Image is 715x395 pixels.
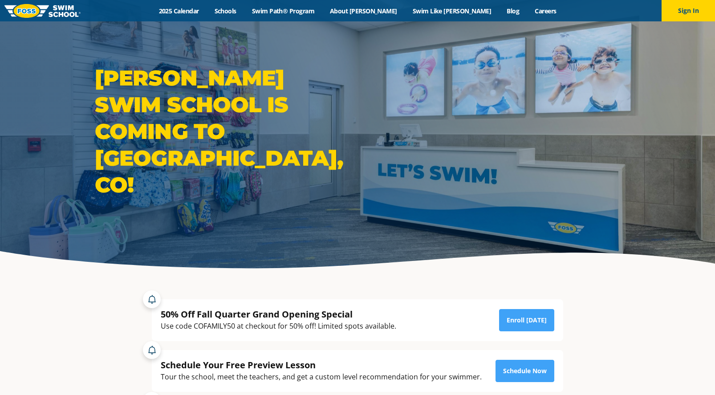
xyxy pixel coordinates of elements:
[244,7,322,15] a: Swim Path® Program
[527,7,564,15] a: Careers
[499,7,527,15] a: Blog
[95,65,353,198] h1: [PERSON_NAME] Swim School is coming to [GEOGRAPHIC_DATA], CO!
[322,7,405,15] a: About [PERSON_NAME]
[4,4,81,18] img: FOSS Swim School Logo
[161,359,482,371] div: Schedule Your Free Preview Lesson
[207,7,244,15] a: Schools
[405,7,499,15] a: Swim Like [PERSON_NAME]
[161,371,482,383] div: Tour the school, meet the teachers, and get a custom level recommendation for your swimmer.
[161,320,396,332] div: Use code COFAMILY50 at checkout for 50% off! Limited spots available.
[499,309,554,331] a: Enroll [DATE]
[161,308,396,320] div: 50% Off Fall Quarter Grand Opening Special
[151,7,207,15] a: 2025 Calendar
[496,360,554,382] a: Schedule Now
